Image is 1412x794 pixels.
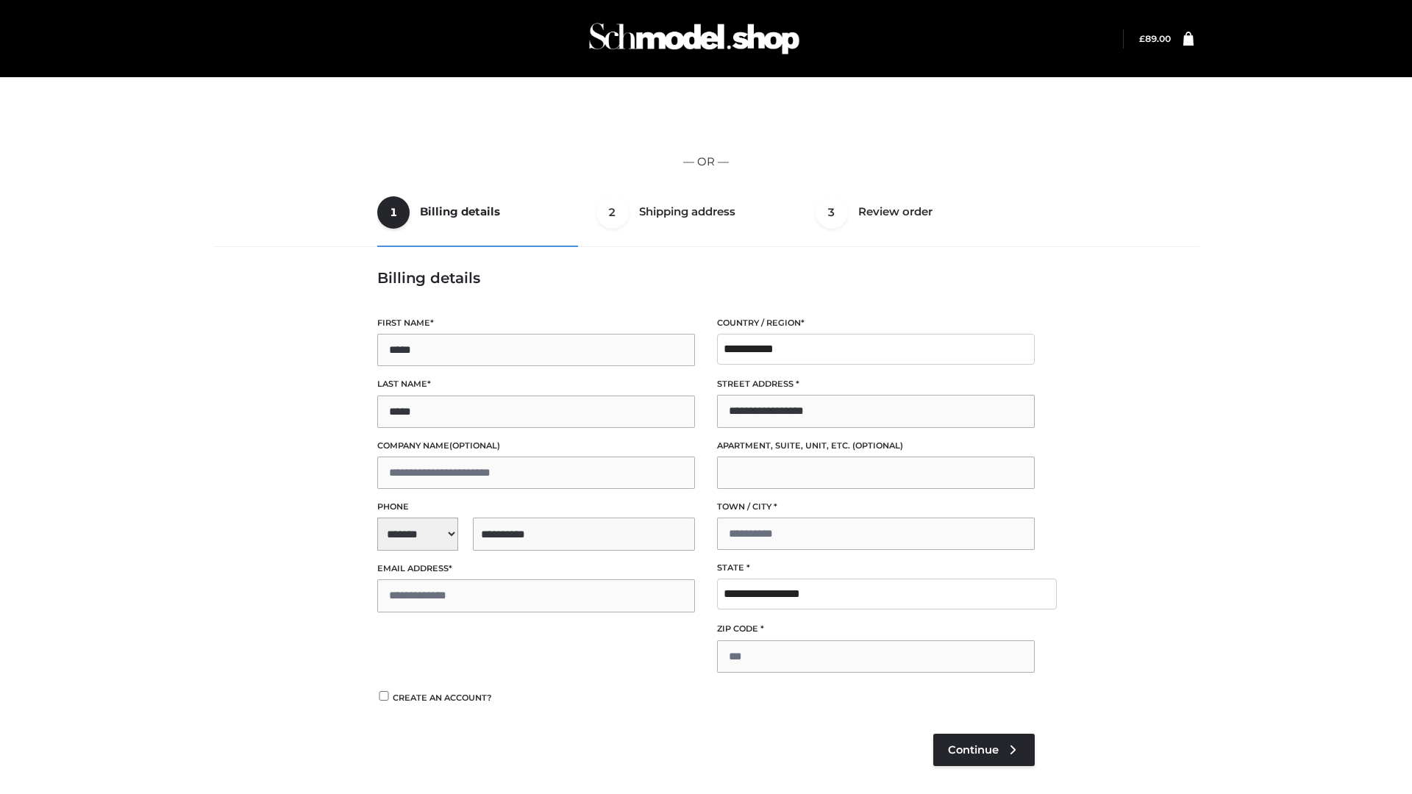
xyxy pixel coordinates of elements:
a: £89.00 [1139,33,1171,44]
label: Street address [717,377,1035,391]
bdi: 89.00 [1139,33,1171,44]
label: Last name [377,377,695,391]
p: — OR — [218,152,1194,171]
span: Create an account? [393,693,492,703]
label: First name [377,316,695,330]
span: £ [1139,33,1145,44]
span: (optional) [852,440,903,451]
label: Country / Region [717,316,1035,330]
label: Apartment, suite, unit, etc. [717,439,1035,453]
label: Company name [377,439,695,453]
label: ZIP Code [717,622,1035,636]
iframe: Secure express checkout frame [215,97,1197,138]
label: Town / City [717,500,1035,514]
input: Create an account? [377,691,391,701]
label: Phone [377,500,695,514]
label: Email address [377,562,695,576]
span: Continue [948,743,999,757]
span: (optional) [449,440,500,451]
label: State [717,561,1035,575]
a: Continue [933,734,1035,766]
h3: Billing details [377,269,1035,287]
img: Schmodel Admin 964 [584,10,805,68]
